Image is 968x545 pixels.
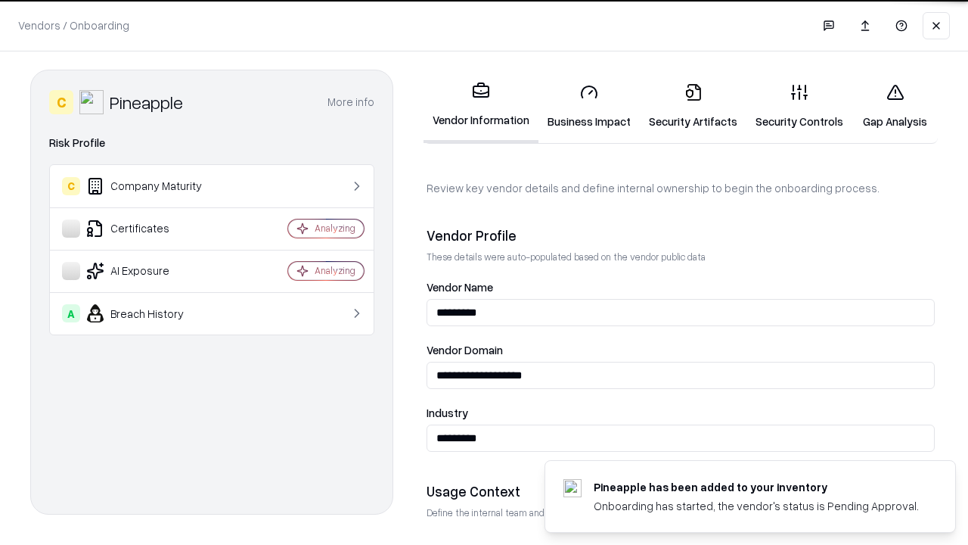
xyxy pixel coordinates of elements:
div: Certificates [62,220,243,238]
img: pineappleenergy.com [563,479,582,497]
a: Security Artifacts [640,71,746,142]
p: Review key vendor details and define internal ownership to begin the onboarding process. [427,180,935,196]
div: Analyzing [315,222,355,235]
div: Company Maturity [62,177,243,195]
div: Analyzing [315,264,355,277]
label: Vendor Name [427,282,935,293]
a: Gap Analysis [852,71,938,142]
p: Define the internal team and reason for using this vendor. This helps assess business relevance a... [427,506,935,519]
div: Pineapple [110,90,183,114]
div: AI Exposure [62,262,243,280]
div: C [49,90,73,114]
div: Usage Context [427,482,935,500]
img: Pineapple [79,90,104,114]
a: Vendor Information [423,70,538,143]
div: Pineapple has been added to your inventory [594,479,919,495]
div: C [62,177,80,195]
div: Risk Profile [49,134,374,152]
div: A [62,304,80,322]
div: Breach History [62,304,243,322]
a: Security Controls [746,71,852,142]
p: Vendors / Onboarding [18,17,129,33]
a: Business Impact [538,71,640,142]
button: More info [327,89,374,116]
p: These details were auto-populated based on the vendor public data [427,251,935,263]
label: Vendor Domain [427,344,935,356]
label: Industry [427,407,935,419]
div: Vendor Profile [427,226,935,244]
div: Onboarding has started, the vendor's status is Pending Approval. [594,498,919,514]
